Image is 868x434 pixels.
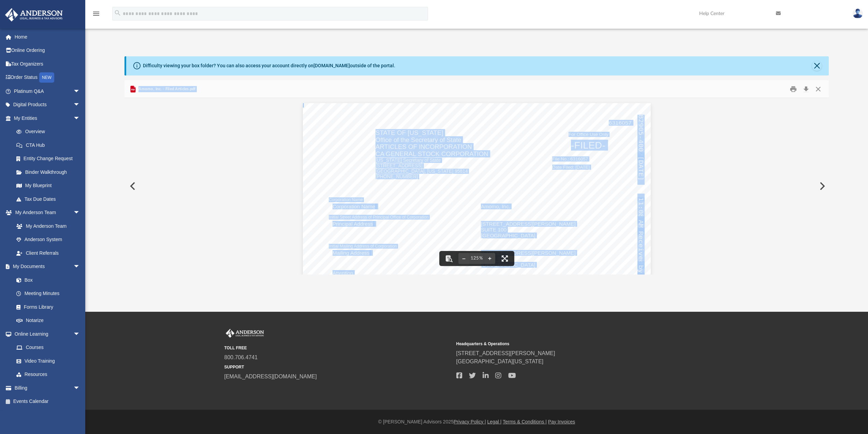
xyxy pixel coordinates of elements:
button: Previous File [124,177,139,196]
a: Terms & Conditions | [503,419,547,424]
button: Next File [814,177,829,196]
a: Online Ordering [5,44,90,57]
span: [GEOGRAPHIC_DATA], [US_STATE] 95814 [376,169,468,174]
a: Entity Change Request [10,152,90,166]
span: Initial Street Address of Principal Office of Corporation [329,215,429,219]
span: Initial Mailing Address of Corporation [329,244,397,248]
span: B2905-4002 [638,115,644,156]
a: [GEOGRAPHIC_DATA][US_STATE] [456,359,544,364]
a: Digital Productsarrow_drop_down [5,98,90,112]
span: 6316057 [609,120,632,125]
span: -FILED- [571,140,605,150]
a: Resources [10,368,87,381]
span: [PHONE_NUMBER] [376,174,418,179]
img: Anderson Advisors Platinum Portal [224,329,265,338]
span: For Office Use Only [569,132,608,137]
a: Tax Organizers [5,57,90,71]
a: Binder Walkthrough [10,165,90,179]
div: © [PERSON_NAME] Advisors 2025 [85,418,868,425]
a: My Documentsarrow_drop_down [5,260,87,274]
button: Zoom out [458,251,469,266]
button: Enter fullscreen [497,251,512,266]
a: Forms Library [10,300,84,314]
div: File preview [124,98,829,274]
a: [DOMAIN_NAME] [313,63,350,68]
span: Amomo, Inc. - Filed Articles.pdf [137,86,196,92]
button: Close [812,61,822,71]
span: Corporation Name [333,204,375,209]
span: ARTICLES OF INCORPORATION [376,144,472,150]
span: Mailing Address [333,250,369,255]
a: Meeting Minutes [10,287,87,300]
a: Video Training [10,354,84,368]
span: AM [638,220,644,228]
span: [GEOGRAPHIC_DATA] [481,262,535,267]
img: Anderson Advisors Platinum Portal [3,8,65,22]
span: [GEOGRAPHIC_DATA] [481,233,535,238]
span: Amomo, Inc. [481,204,510,209]
a: Tax Due Dates [10,192,90,206]
button: Print [786,84,800,94]
a: Order StatusNEW [5,71,90,85]
a: Notarize [10,314,87,327]
a: menu [92,13,100,18]
span: Principal Address [333,221,373,226]
small: Headquarters & Operations [456,341,683,347]
a: My Anderson Teamarrow_drop_down [5,206,87,220]
div: Preview [124,80,829,275]
span: Received [638,231,644,264]
a: My Blueprint [10,179,87,193]
a: My Anderson Team [10,219,84,233]
span: arrow_drop_down [73,260,87,274]
div: Current zoom level [469,256,484,261]
button: Toggle findbar [441,251,456,266]
i: search [114,9,121,17]
span: [STREET_ADDRESS] [376,164,423,168]
span: 11:08 [638,197,644,218]
a: CTA Hub [10,138,90,152]
span: arrow_drop_down [73,111,87,125]
a: [EMAIL_ADDRESS][DOMAIN_NAME] [224,374,317,379]
img: User Pic [853,9,863,18]
span: arrow_drop_down [73,327,87,341]
span: Date Filed: [DATE] [552,165,590,169]
span: STATE OF [US_STATE] [376,130,443,136]
span: Attention [333,270,353,276]
span: Office of the Secretary of State [376,137,461,143]
div: Difficulty viewing your box folder? You can also access your account directly on outside of the p... [143,62,395,69]
i: menu [92,10,100,18]
span: arrow_drop_down [73,98,87,112]
span: SUITE 100 [481,227,506,232]
button: Zoom in [484,251,495,266]
a: Legal | [487,419,502,424]
a: [STREET_ADDRESS][PERSON_NAME] [456,350,555,356]
a: My Entitiesarrow_drop_down [5,111,90,125]
div: Document Viewer [124,98,829,274]
span: Corporation Name [329,198,363,202]
a: Client Referrals [10,246,87,260]
span: [STREET_ADDRESS][PERSON_NAME] [481,250,576,255]
a: Privacy Policy | [454,419,486,424]
a: 800.706.4741 [224,354,258,360]
span: arrow_drop_down [73,381,87,395]
a: Courses [10,341,87,354]
small: TOLL FREE [224,345,452,351]
a: Billingarrow_drop_down [5,381,90,395]
div: NEW [39,72,54,83]
span: CA GENERAL STOCK CORPORATION [376,151,488,157]
span: File No.: 6316057 [552,157,588,161]
a: Box [10,273,84,287]
span: arrow_drop_down [73,84,87,98]
span: arrow_drop_down [73,206,87,220]
a: Platinum Q&Aarrow_drop_down [5,84,90,98]
a: Anderson System [10,233,87,247]
a: Overview [10,125,90,139]
span: by [638,265,644,273]
small: SUPPORT [224,364,452,370]
button: Close [812,84,824,94]
a: Home [5,30,90,44]
span: [DATE] [638,156,644,181]
button: Download [800,84,812,94]
a: Online Learningarrow_drop_down [5,327,87,341]
a: Events Calendar [5,395,90,408]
